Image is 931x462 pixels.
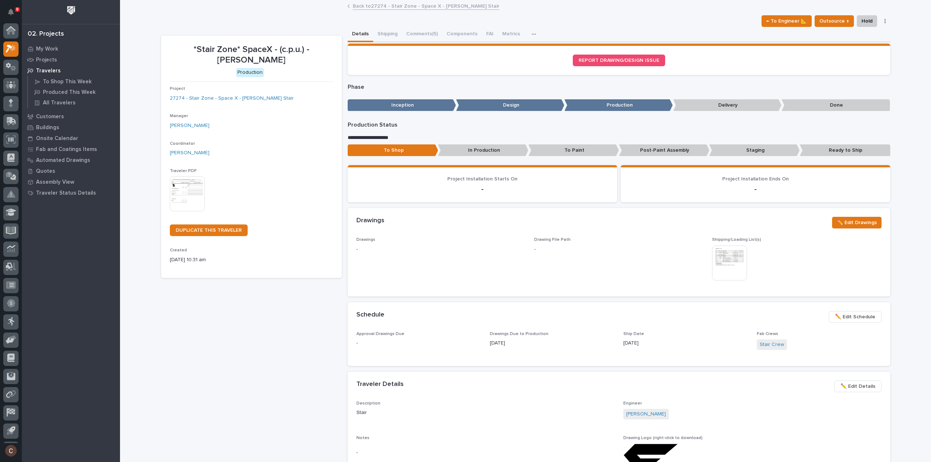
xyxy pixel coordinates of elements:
span: Project Installation Ends On [722,176,789,182]
a: Projects [22,54,120,65]
p: Staging [709,144,800,156]
button: Notifications [3,4,19,20]
a: Automated Drawings [22,155,120,166]
span: Coordinator [170,142,195,146]
span: Project Installation Starts On [447,176,518,182]
p: Inception [348,99,456,111]
p: Automated Drawings [36,157,90,164]
a: To Shop This Week [28,76,120,87]
p: Stair [356,409,615,417]
p: Onsite Calendar [36,135,78,142]
p: Produced This Week [43,89,96,96]
a: REPORT DRAWING/DESIGN ISSUE [573,55,665,66]
div: Notifications9 [9,9,19,20]
button: Details [348,27,373,42]
span: ✏️ Edit Drawings [837,218,877,227]
a: [PERSON_NAME] [626,410,666,418]
span: Notes [356,436,369,440]
button: ← To Engineer 📐 [762,15,812,27]
span: Project [170,87,185,91]
span: Created [170,248,187,252]
span: ✏️ Edit Details [840,382,875,391]
a: Assembly View [22,176,120,187]
p: Ready to Ship [800,144,890,156]
span: DUPLICATE THIS TRAVELER [176,228,242,233]
a: Onsite Calendar [22,133,120,144]
span: Description [356,401,380,406]
a: Back to27274 - Stair Zone - Space X - [PERSON_NAME] Stair [353,1,499,10]
p: Delivery [673,99,782,111]
button: ✏️ Edit Schedule [829,311,882,323]
p: [DATE] [623,339,748,347]
p: *Stair Zone* SpaceX - (c.p.u.) - [PERSON_NAME] [170,44,333,65]
span: Drawings Due to Production [490,332,548,336]
a: Quotes [22,166,120,176]
button: users-avatar [3,443,19,458]
span: Fab Crews [757,332,778,336]
a: My Work [22,43,120,54]
button: ✏️ Edit Details [834,381,882,392]
a: DUPLICATE THIS TRAVELER [170,224,248,236]
p: Post-Paint Assembly [619,144,710,156]
button: Outsource ↑ [815,15,854,27]
a: All Travelers [28,97,120,108]
p: Production [564,99,673,111]
p: Done [782,99,890,111]
span: Drawing File Path [534,238,571,242]
span: Engineer [623,401,642,406]
button: ✏️ Edit Drawings [832,217,882,228]
p: Production Status [348,122,890,128]
p: To Shop [348,144,438,156]
p: In Production [438,144,528,156]
span: Shipping/Loading List(s) [712,238,761,242]
a: Traveler Status Details [22,187,120,198]
p: Buildings [36,124,59,131]
p: Fab and Coatings Items [36,146,97,153]
p: [DATE] [490,339,615,347]
a: Stair Crew [760,341,784,349]
p: My Work [36,46,58,52]
a: Customers [22,111,120,122]
p: To Shop This Week [43,79,92,85]
p: - [356,246,526,253]
div: 02. Projects [28,30,64,38]
p: - [356,339,481,347]
p: Design [456,99,564,111]
p: [DATE] 10:31 am [170,256,333,264]
span: ✏️ Edit Schedule [835,312,875,321]
img: Workspace Logo [64,4,78,17]
span: Drawing Logo (right-click to download) [623,436,703,440]
p: Traveler Status Details [36,190,96,196]
span: Hold [862,17,872,25]
button: Comments (5) [402,27,442,42]
p: - [630,185,882,194]
span: Manager [170,114,188,118]
span: Traveler PDF [170,169,197,173]
a: [PERSON_NAME] [170,122,209,130]
a: [PERSON_NAME] [170,149,209,157]
button: Hold [857,15,877,27]
p: - [356,185,608,194]
p: 9 [16,7,19,12]
p: Phase [348,84,890,91]
p: Projects [36,57,57,63]
p: Assembly View [36,179,74,186]
button: Metrics [498,27,524,42]
h2: Schedule [356,311,384,319]
span: Outsource ↑ [819,17,849,25]
span: ← To Engineer 📐 [766,17,807,25]
p: - [534,246,536,253]
p: Travelers [36,68,61,74]
a: Buildings [22,122,120,133]
p: All Travelers [43,100,76,106]
span: Approval Drawings Due [356,332,404,336]
button: Shipping [373,27,402,42]
a: Produced This Week [28,87,120,97]
h2: Drawings [356,217,384,225]
button: FAI [482,27,498,42]
button: Components [442,27,482,42]
span: Drawings [356,238,375,242]
p: Quotes [36,168,55,175]
a: Travelers [22,65,120,76]
p: - [356,449,615,457]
